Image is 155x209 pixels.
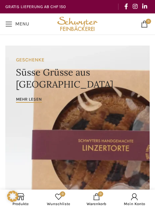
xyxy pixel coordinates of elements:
[78,191,116,207] div: My cart
[2,17,33,31] a: Open mobile menu
[43,202,74,206] span: Wunschliste
[81,202,112,206] span: Warenkorb
[130,1,140,12] a: Instagram social link
[115,191,153,207] a: Mein Konto
[122,1,130,12] a: Facebook social link
[40,191,78,207] div: Meine Wunschliste
[78,191,116,207] a: 0 Warenkorb
[40,191,78,207] a: 0 Wunschliste
[140,1,150,12] a: Linkedin social link
[5,4,66,9] strong: GRATIS LIEFERUNG AB CHF 150
[56,13,99,35] img: Bäckerei Schwyter
[137,17,151,31] a: 0
[15,22,29,26] span: Menu
[60,191,65,197] span: 0
[146,19,151,24] span: 0
[56,20,99,26] a: Site logo
[98,191,103,197] span: 0
[119,202,150,206] span: Mein Konto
